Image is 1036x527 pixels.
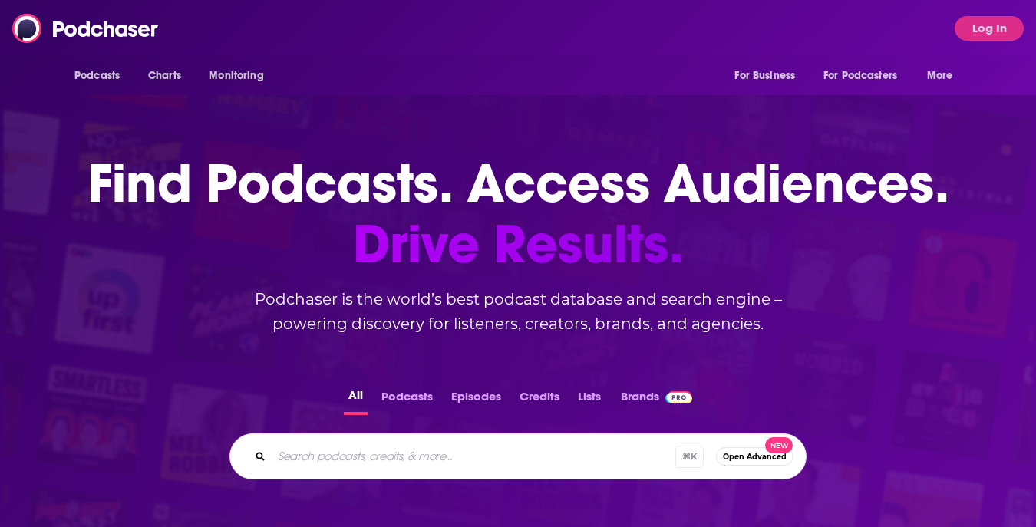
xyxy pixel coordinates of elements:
a: BrandsPodchaser Pro [621,385,692,415]
button: open menu [198,61,283,91]
a: Charts [138,61,190,91]
button: Podcasts [377,385,437,415]
button: Lists [573,385,605,415]
span: For Podcasters [823,65,897,87]
span: Charts [148,65,181,87]
button: Credits [515,385,564,415]
button: Open AdvancedNew [716,447,793,466]
div: Search podcasts, credits, & more... [229,433,807,479]
span: Open Advanced [723,453,787,461]
span: New [765,437,793,453]
img: Podchaser - Follow, Share and Rate Podcasts [12,14,160,43]
button: Episodes [447,385,506,415]
button: open menu [724,61,814,91]
button: Log In [955,16,1024,41]
img: Podchaser Pro [665,391,692,403]
span: ⌘ K [675,446,704,468]
button: open menu [916,61,972,91]
span: More [927,65,953,87]
h1: Find Podcasts. Access Audiences. [87,153,949,275]
button: open menu [813,61,919,91]
input: Search podcasts, credits, & more... [272,444,675,469]
h2: Podchaser is the world’s best podcast database and search engine – powering discovery for listene... [211,287,825,336]
button: All [344,385,368,415]
span: Drive Results. [87,214,949,275]
span: Podcasts [74,65,120,87]
span: For Business [734,65,795,87]
button: open menu [64,61,140,91]
span: Monitoring [209,65,263,87]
